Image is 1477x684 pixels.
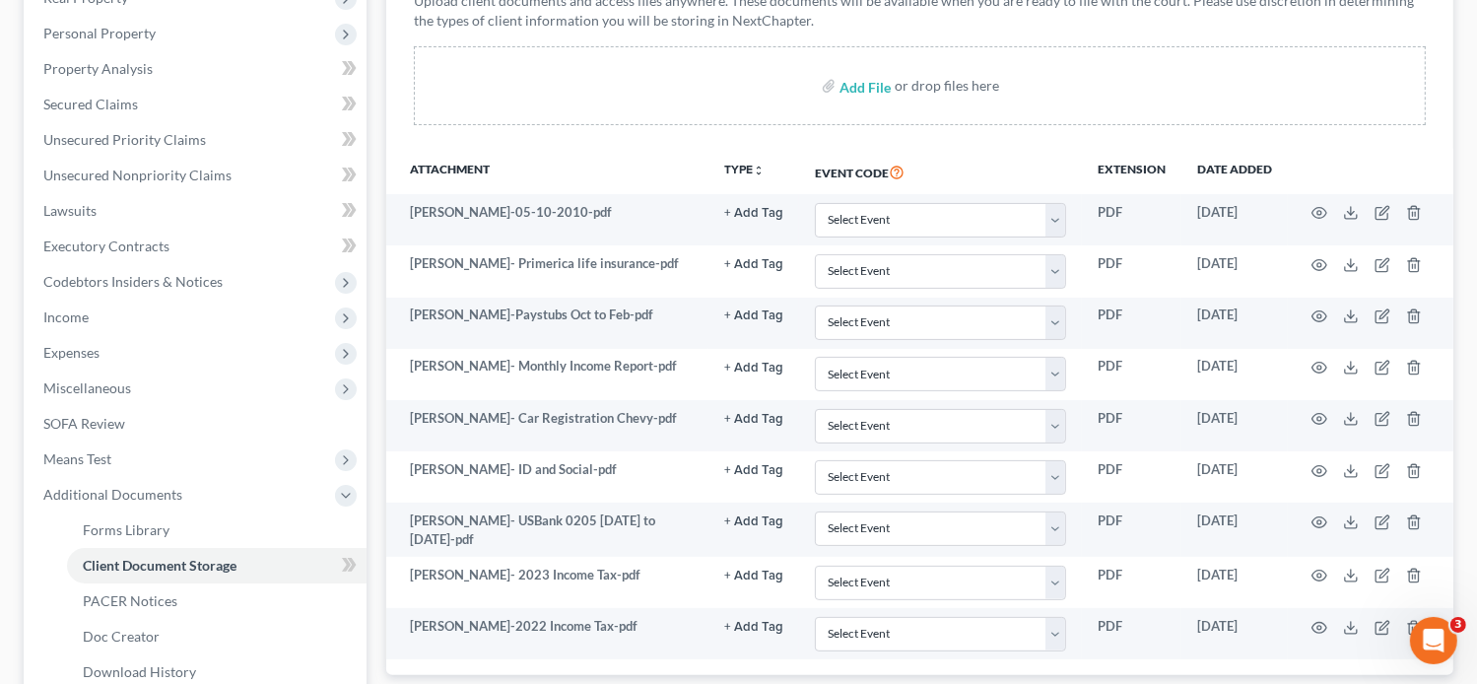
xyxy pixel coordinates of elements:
[43,450,111,467] span: Means Test
[43,415,125,432] span: SOFA Review
[724,460,783,479] a: + Add Tag
[386,349,708,400] td: [PERSON_NAME]- Monthly Income Report-pdf
[28,158,367,193] a: Unsecured Nonpriority Claims
[724,515,783,528] button: + Add Tag
[1082,451,1181,503] td: PDF
[43,344,100,361] span: Expenses
[43,60,153,77] span: Property Analysis
[1181,245,1288,297] td: [DATE]
[83,628,160,645] span: Doc Creator
[724,203,783,222] a: + Add Tag
[28,406,367,442] a: SOFA Review
[43,486,182,503] span: Additional Documents
[1082,298,1181,349] td: PDF
[724,309,783,322] button: + Add Tag
[1181,349,1288,400] td: [DATE]
[43,273,223,290] span: Codebtors Insiders & Notices
[1181,400,1288,451] td: [DATE]
[724,464,783,477] button: + Add Tag
[386,245,708,297] td: [PERSON_NAME]- Primerica life insurance-pdf
[724,254,783,273] a: + Add Tag
[28,193,367,229] a: Lawsuits
[1181,451,1288,503] td: [DATE]
[1181,503,1288,557] td: [DATE]
[724,409,783,428] a: + Add Tag
[724,207,783,220] button: + Add Tag
[724,512,783,530] a: + Add Tag
[386,451,708,503] td: [PERSON_NAME]- ID and Social-pdf
[1082,400,1181,451] td: PDF
[724,570,783,582] button: + Add Tag
[724,357,783,376] a: + Add Tag
[1082,149,1181,194] th: Extension
[67,619,367,654] a: Doc Creator
[43,379,131,396] span: Miscellaneous
[1181,194,1288,245] td: [DATE]
[1082,349,1181,400] td: PDF
[1082,194,1181,245] td: PDF
[386,194,708,245] td: [PERSON_NAME]-05-10-2010-pdf
[43,167,232,183] span: Unsecured Nonpriority Claims
[1450,617,1466,633] span: 3
[43,308,89,325] span: Income
[28,87,367,122] a: Secured Claims
[1082,608,1181,659] td: PDF
[1181,298,1288,349] td: [DATE]
[1181,557,1288,608] td: [DATE]
[1181,149,1288,194] th: Date added
[724,621,783,634] button: + Add Tag
[386,400,708,451] td: [PERSON_NAME]- Car Registration Chevy-pdf
[386,557,708,608] td: [PERSON_NAME]- 2023 Income Tax-pdf
[28,51,367,87] a: Property Analysis
[724,413,783,426] button: + Add Tag
[67,548,367,583] a: Client Document Storage
[83,592,177,609] span: PACER Notices
[43,202,97,219] span: Lawsuits
[43,238,169,254] span: Executory Contracts
[895,76,999,96] div: or drop files here
[1410,617,1457,664] iframe: Intercom live chat
[67,583,367,619] a: PACER Notices
[724,258,783,271] button: + Add Tag
[83,557,236,574] span: Client Document Storage
[724,164,765,176] button: TYPEunfold_more
[386,503,708,557] td: [PERSON_NAME]- USBank 0205 [DATE] to [DATE]-pdf
[1082,503,1181,557] td: PDF
[1082,557,1181,608] td: PDF
[1082,245,1181,297] td: PDF
[724,362,783,375] button: + Add Tag
[753,165,765,176] i: unfold_more
[1181,608,1288,659] td: [DATE]
[43,25,156,41] span: Personal Property
[386,608,708,659] td: [PERSON_NAME]-2022 Income Tax-pdf
[67,513,367,548] a: Forms Library
[724,306,783,324] a: + Add Tag
[724,617,783,636] a: + Add Tag
[386,149,708,194] th: Attachment
[724,566,783,584] a: + Add Tag
[28,229,367,264] a: Executory Contracts
[83,521,169,538] span: Forms Library
[83,663,196,680] span: Download History
[43,131,206,148] span: Unsecured Priority Claims
[386,298,708,349] td: [PERSON_NAME]-Paystubs Oct to Feb-pdf
[28,122,367,158] a: Unsecured Priority Claims
[799,149,1082,194] th: Event Code
[43,96,138,112] span: Secured Claims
